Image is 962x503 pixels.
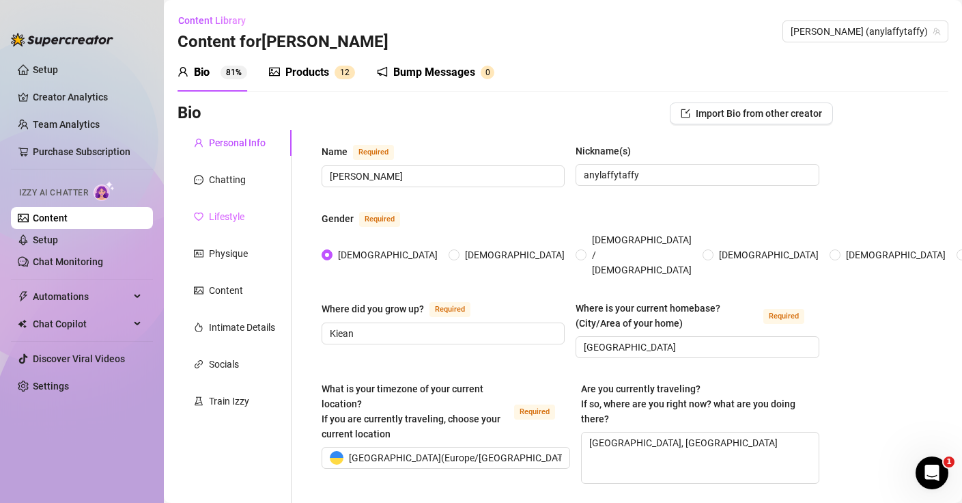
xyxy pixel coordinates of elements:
label: Where did you grow up? [322,301,485,317]
span: picture [269,66,280,77]
span: Are you currently traveling? If so, where are you right now? what are you doing there? [581,383,795,424]
span: link [194,359,203,369]
a: Content [33,213,68,223]
span: team [933,27,941,36]
span: Anna (anylaffytaffy) [791,21,940,42]
span: [DEMOGRAPHIC_DATA] [840,247,951,262]
div: Lifestyle [209,209,244,224]
sup: 0 [481,66,494,79]
h3: Content for [PERSON_NAME] [178,31,388,53]
span: fire [194,323,203,332]
textarea: [GEOGRAPHIC_DATA], [GEOGRAPHIC_DATA] [582,433,818,483]
span: [DEMOGRAPHIC_DATA] [333,247,443,262]
a: Discover Viral Videos [33,353,125,364]
div: Gender [322,211,354,226]
span: heart [194,212,203,221]
span: Content Library [178,15,246,26]
span: Required [359,212,400,227]
span: What is your timezone of your current location? If you are currently traveling, choose your curre... [322,383,500,439]
input: Where did you grow up? [330,326,554,341]
button: Import Bio from other creator [670,103,833,124]
div: Where did you grow up? [322,301,424,316]
div: Where is your current homebase? (City/Area of your home) [576,301,757,331]
a: Settings [33,381,69,392]
a: Chat Monitoring [33,256,103,267]
span: [DEMOGRAPHIC_DATA] / [DEMOGRAPHIC_DATA] [586,232,697,277]
a: Team Analytics [33,119,100,130]
h3: Bio [178,103,201,124]
span: 1 [340,68,345,77]
span: experiment [194,396,203,406]
span: 2 [345,68,350,77]
div: Products [285,64,329,81]
div: Personal Info [209,135,266,150]
input: Name [330,169,554,184]
div: Intimate Details [209,320,275,335]
span: [GEOGRAPHIC_DATA] ( Europe/[GEOGRAPHIC_DATA] ) [349,448,574,468]
sup: 81% [221,66,247,79]
span: user [194,138,203,148]
label: Where is your current homebase? (City/Area of your home) [576,301,819,331]
span: Required [353,145,394,160]
div: Physique [209,246,248,261]
div: Nickname(s) [576,144,631,159]
a: Setup [33,64,58,75]
span: message [194,175,203,185]
label: Name [322,144,409,160]
img: Chat Copilot [18,319,27,329]
div: Name [322,144,348,159]
span: idcard [194,249,203,258]
a: Purchase Subscription [33,141,142,163]
img: logo-BBDzfeDw.svg [11,33,113,46]
label: Gender [322,210,415,227]
div: Bio [194,64,210,81]
span: Required [514,405,555,420]
input: Nickname(s) [584,167,808,182]
span: [DEMOGRAPHIC_DATA] [459,247,570,262]
span: [DEMOGRAPHIC_DATA] [713,247,824,262]
input: Where is your current homebase? (City/Area of your home) [584,340,808,355]
span: Izzy AI Chatter [19,187,88,200]
span: Required [429,302,470,317]
img: AI Chatter [94,181,115,201]
div: Socials [209,357,239,372]
button: Content Library [178,10,257,31]
span: import [681,109,690,118]
a: Creator Analytics [33,86,142,108]
span: notification [377,66,388,77]
div: Chatting [209,172,246,187]
div: Train Izzy [209,394,249,409]
span: Chat Copilot [33,313,130,335]
div: Content [209,283,243,298]
img: ua [330,451,343,465]
span: thunderbolt [18,291,29,302]
span: 1 [944,457,954,467]
label: Nickname(s) [576,144,640,159]
div: Bump Messages [393,64,475,81]
sup: 12 [335,66,355,79]
span: picture [194,286,203,295]
a: Setup [33,234,58,245]
span: user [178,66,188,77]
span: Import Bio from other creator [696,108,822,119]
span: Required [763,309,804,324]
iframe: Intercom live chat [916,457,948,489]
span: Automations [33,286,130,308]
